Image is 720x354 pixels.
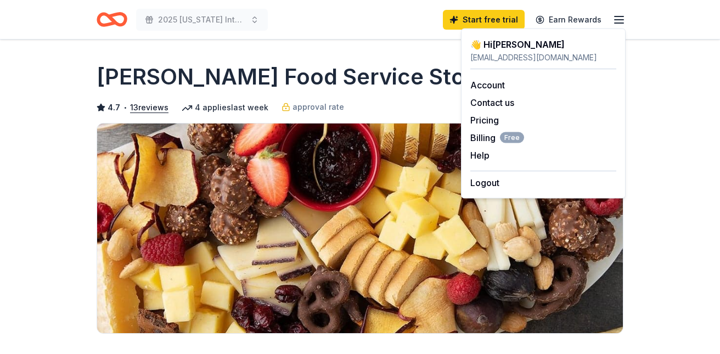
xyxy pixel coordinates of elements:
[97,61,486,92] h1: [PERSON_NAME] Food Service Store
[529,10,608,30] a: Earn Rewards
[97,123,623,333] img: Image for Gordon Food Service Store
[470,80,505,91] a: Account
[282,100,344,114] a: approval rate
[292,100,344,114] span: approval rate
[470,131,524,144] span: Billing
[470,149,490,162] button: Help
[123,103,127,112] span: •
[470,131,524,144] button: BillingFree
[182,101,268,114] div: 4 applies last week
[136,9,268,31] button: 2025 [US_STATE] International Air Show
[500,132,524,143] span: Free
[130,101,168,114] button: 13reviews
[443,10,525,30] a: Start free trial
[470,176,499,189] button: Logout
[470,51,616,64] div: [EMAIL_ADDRESS][DOMAIN_NAME]
[158,13,246,26] span: 2025 [US_STATE] International Air Show
[470,38,616,51] div: 👋 Hi [PERSON_NAME]
[470,115,499,126] a: Pricing
[108,101,120,114] span: 4.7
[470,96,514,109] button: Contact us
[97,7,127,32] a: Home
